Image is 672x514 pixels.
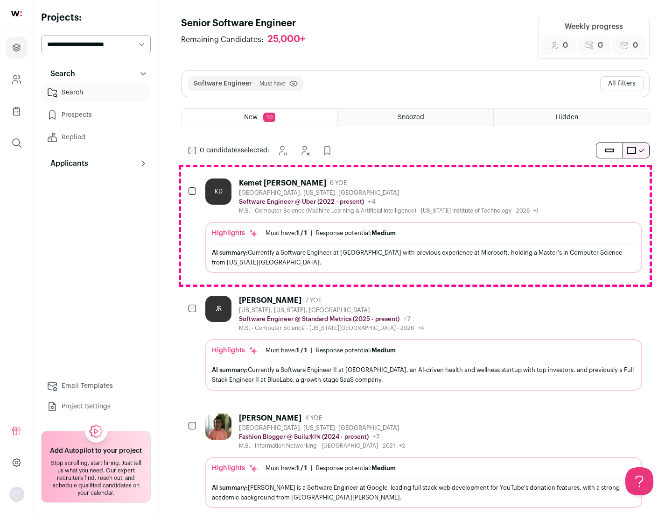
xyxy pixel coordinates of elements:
[330,179,347,187] span: 6 YOE
[305,297,322,304] span: 7 YOE
[598,40,603,51] span: 0
[212,367,248,373] span: AI summary:
[41,431,151,503] a: Add Autopilot to your project Stop scrolling, start hiring. Just tell us what you need. Our exper...
[212,346,258,355] div: Highlights
[212,464,258,473] div: Highlights
[200,147,241,154] span: 0 candidates
[494,109,649,126] a: Hidden
[556,114,578,121] span: Hidden
[267,34,305,45] div: 25,000+
[239,433,369,441] p: Fashion Blogger @ Suila水啦 (2024 - present)
[41,64,151,83] button: Search
[41,11,151,24] h2: Projects:
[41,128,151,147] a: Replied
[41,397,151,416] a: Project Settings
[305,414,322,422] span: 4 YOE
[45,158,88,169] p: Applicants
[6,36,28,59] a: Projects
[205,414,231,440] img: ebffc8b94a612106133ad1a79c5dcc917f1f343d62299c503ebb759c428adb03.jpg
[239,296,301,305] div: [PERSON_NAME]
[41,377,151,395] a: Email Templates
[266,347,307,354] div: Must have:
[45,68,75,79] p: Search
[9,487,24,502] button: Open dropdown
[41,154,151,173] button: Applicants
[600,76,644,91] button: All filters
[239,198,364,206] p: Software Engineer @ Uber (2022 - present)
[50,446,142,456] h2: Add Autopilot to your project
[625,467,653,495] iframe: Help Scout Beacon - Open
[296,465,307,471] span: 1 / 1
[266,347,396,354] ul: |
[205,296,231,322] div: JR
[239,315,399,323] p: Software Engineer @ Standard Metrics (2025 - present)
[273,141,292,160] button: Snooze
[212,250,248,256] span: AI summary:
[371,230,396,236] span: Medium
[181,34,264,45] span: Remaining Candidates:
[418,325,424,331] span: +4
[368,199,376,205] span: +4
[9,487,24,502] img: nopic.png
[398,114,424,121] span: Snoozed
[266,229,396,237] ul: |
[212,248,636,267] div: Currently a Software Engineer at [GEOGRAPHIC_DATA] with previous experience at Microsoft, holding...
[372,434,380,440] span: +7
[371,347,396,353] span: Medium
[239,189,539,197] div: [GEOGRAPHIC_DATA], [US_STATE], [GEOGRAPHIC_DATA]
[6,68,28,91] a: Company and ATS Settings
[212,365,636,385] div: Currently a Software Engineer II at [GEOGRAPHIC_DATA], an AI-driven health and wellness startup w...
[296,347,307,353] span: 1 / 1
[266,464,396,472] ul: |
[565,21,623,32] div: Weekly progress
[296,230,307,236] span: 1 / 1
[633,40,638,51] span: 0
[11,11,22,16] img: wellfound-shorthand-0d5821cbd27db2630d0214b213865d53afaa358527fdda9d0ea32b1df1b89c2c.svg
[399,443,405,449] span: +2
[205,296,642,390] a: JR [PERSON_NAME] 7 YOE [US_STATE], [US_STATE], [GEOGRAPHIC_DATA] Software Engineer @ Standard Met...
[212,228,258,238] div: Highlights
[205,178,231,205] div: KD
[212,485,248,491] span: AI summary:
[259,80,286,87] span: Must have
[194,79,252,88] button: Software Engineer
[295,141,314,160] button: Hide
[316,347,396,354] div: Response potential:
[41,106,151,124] a: Prospects
[181,17,315,30] h1: Senior Software Engineer
[533,208,539,214] span: +1
[239,424,405,432] div: [GEOGRAPHIC_DATA], [US_STATE], [GEOGRAPHIC_DATA]
[41,83,151,102] a: Search
[239,178,326,188] div: Kemet [PERSON_NAME]
[403,316,411,322] span: +7
[316,229,396,237] div: Response potential:
[263,113,275,122] span: 10
[316,464,396,472] div: Response potential:
[371,465,396,471] span: Medium
[239,207,539,214] div: M.S. - Computer Science (Machine Learning & Artificial Intelligence) - [US_STATE] Institute of Te...
[47,459,145,497] div: Stop scrolling, start hiring. Just tell us what you need. Our expert recruiters find, reach out, ...
[338,109,493,126] a: Snoozed
[266,464,307,472] div: Must have:
[244,114,258,121] span: New
[318,141,336,160] button: Add to Prospects
[212,483,636,502] div: [PERSON_NAME] is a Software Engineer at Google, leading full stack web development for YouTube's ...
[205,414,642,508] a: [PERSON_NAME] 4 YOE [GEOGRAPHIC_DATA], [US_STATE], [GEOGRAPHIC_DATA] Fashion Blogger @ Suila水啦 (2...
[239,414,301,423] div: [PERSON_NAME]
[239,442,405,450] div: M.S. - Information Networking - [GEOGRAPHIC_DATA] - 2021
[200,146,269,155] span: selected:
[266,229,307,237] div: Must have:
[6,100,28,122] a: Company Lists
[205,178,642,273] a: KD Kemet [PERSON_NAME] 6 YOE [GEOGRAPHIC_DATA], [US_STATE], [GEOGRAPHIC_DATA] Software Engineer @...
[239,324,424,332] div: M.S. - Computer Science - [US_STATE][GEOGRAPHIC_DATA] - 2026
[239,307,424,314] div: [US_STATE], [US_STATE], [GEOGRAPHIC_DATA]
[563,40,568,51] span: 0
